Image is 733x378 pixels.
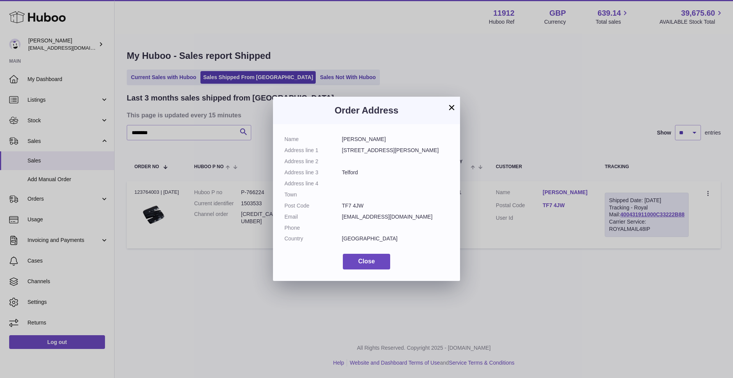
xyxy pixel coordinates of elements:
dt: Town [284,191,342,198]
dd: [EMAIL_ADDRESS][DOMAIN_NAME] [342,213,449,221]
dd: [PERSON_NAME] [342,136,449,143]
button: × [447,103,456,112]
dd: Telford [342,169,449,176]
dd: [STREET_ADDRESS][PERSON_NAME] [342,147,449,154]
dt: Name [284,136,342,143]
dt: Address line 4 [284,180,342,187]
dt: Address line 3 [284,169,342,176]
dd: [GEOGRAPHIC_DATA] [342,235,449,242]
dt: Phone [284,224,342,232]
dd: ‎ [342,158,449,165]
dt: Email [284,213,342,221]
dt: Country [284,235,342,242]
dt: Post Code [284,202,342,209]
span: Close [358,258,375,264]
dt: Address line 2 [284,158,342,165]
dd: TF7 4JW [342,202,449,209]
h3: Order Address [284,104,449,117]
dt: Address line 1 [284,147,342,154]
button: Close [343,254,390,269]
